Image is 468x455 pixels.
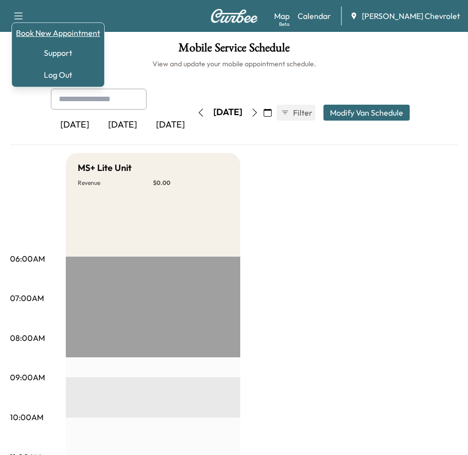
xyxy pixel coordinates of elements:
[147,114,194,137] div: [DATE]
[99,114,147,137] div: [DATE]
[274,10,290,22] a: MapBeta
[10,59,458,69] h6: View and update your mobile appointment schedule.
[210,9,258,23] img: Curbee Logo
[10,292,44,304] p: 07:00AM
[10,253,45,265] p: 06:00AM
[277,105,315,121] button: Filter
[51,114,99,137] div: [DATE]
[10,42,458,59] h1: Mobile Service Schedule
[362,10,460,22] span: [PERSON_NAME] Chevrolet
[78,161,132,175] h5: MS+ Lite Unit
[10,411,43,423] p: 10:00AM
[213,106,242,119] div: [DATE]
[153,179,228,187] p: $ 0.00
[16,67,100,83] button: Log Out
[16,47,100,59] a: Support
[293,107,311,119] span: Filter
[298,10,331,22] a: Calendar
[16,27,100,39] a: Book New Appointment
[10,332,45,344] p: 08:00AM
[10,371,45,383] p: 09:00AM
[78,179,153,187] p: Revenue
[279,20,290,28] div: Beta
[323,105,410,121] button: Modify Van Schedule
